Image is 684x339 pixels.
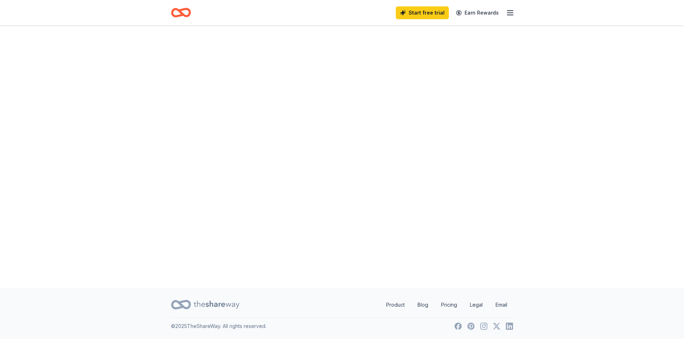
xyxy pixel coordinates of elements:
a: Earn Rewards [452,6,503,19]
a: Start free trial [396,6,449,19]
a: Pricing [435,298,463,312]
a: Email [490,298,513,312]
nav: quick links [380,298,513,312]
a: Product [380,298,410,312]
a: Blog [412,298,434,312]
a: Home [171,4,191,21]
a: Legal [464,298,488,312]
p: © 2025 TheShareWay. All rights reserved. [171,322,266,330]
